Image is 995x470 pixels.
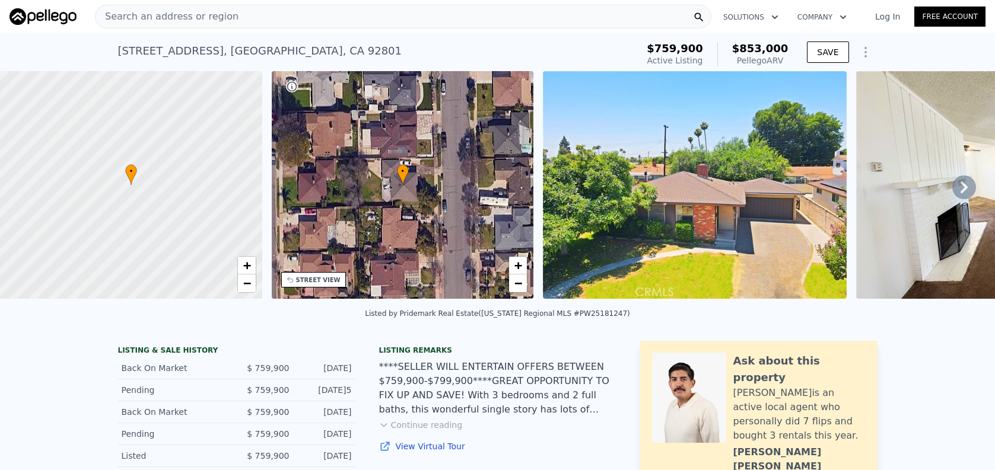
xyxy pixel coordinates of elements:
[379,440,616,452] a: View Virtual Tour
[296,276,341,284] div: STREET VIEW
[125,164,137,185] div: •
[122,428,227,440] div: Pending
[238,274,256,292] a: Zoom out
[807,41,848,63] button: SAVE
[543,71,847,299] img: Sale: 167431279 Parcel: 63813807
[914,7,986,27] a: Free Account
[379,346,616,355] div: Listing remarks
[247,451,289,461] span: $ 759,900
[247,429,289,439] span: $ 759,900
[243,276,250,290] span: −
[125,166,137,177] span: •
[118,346,355,357] div: LISTING & SALE HISTORY
[122,362,227,374] div: Back On Market
[379,360,616,417] div: ****SELLER WILL ENTERTAIN OFFERS BETWEEN $759,900-$799,900****GREAT OPPORTUNITY TO FIX UP AND SAV...
[861,11,914,23] a: Log In
[514,258,522,273] span: +
[299,450,352,462] div: [DATE]
[118,43,402,59] div: [STREET_ADDRESS] , [GEOGRAPHIC_DATA] , CA 92801
[238,257,256,274] a: Zoom in
[299,406,352,418] div: [DATE]
[299,428,352,440] div: [DATE]
[509,257,527,274] a: Zoom in
[647,42,703,55] span: $759,900
[714,7,788,28] button: Solutions
[9,8,77,25] img: Pellego
[788,7,856,28] button: Company
[647,56,703,65] span: Active Listing
[122,384,227,396] div: Pending
[397,164,409,185] div: •
[509,274,527,292] a: Zoom out
[122,450,227,462] div: Listed
[733,353,866,386] div: Ask about this property
[243,258,250,273] span: +
[733,386,866,443] div: [PERSON_NAME]is an active local agent who personally did 7 flips and bought 3 rentals this year.
[247,363,289,373] span: $ 759,900
[732,55,789,66] div: Pellego ARV
[365,309,630,318] div: Listed by Pridemark Real Estate ([US_STATE] Regional MLS #PW25181247)
[379,419,463,431] button: Continue reading
[397,166,409,177] span: •
[247,407,289,417] span: $ 759,900
[514,276,522,290] span: −
[122,406,227,418] div: Back On Market
[854,40,878,64] button: Show Options
[247,385,289,395] span: $ 759,900
[299,362,352,374] div: [DATE]
[96,9,239,24] span: Search an address or region
[732,42,789,55] span: $853,000
[299,384,352,396] div: [DATE]5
